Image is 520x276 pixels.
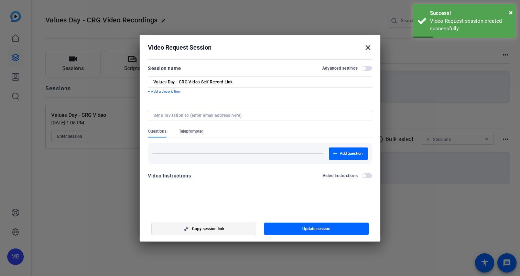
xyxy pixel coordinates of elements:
p: + Add a description [148,89,372,94]
div: Video Instructions [148,172,191,180]
button: Close [509,7,513,18]
span: Update session [302,226,331,232]
div: Session name [148,64,181,72]
span: × [509,8,513,17]
input: Send invitation to (enter email address here) [153,113,364,118]
div: Success! [430,9,511,17]
h2: Advanced settings [322,65,358,71]
div: Video Request session created successfully [430,17,511,33]
input: Enter Session Name [153,79,367,85]
mat-icon: close [364,43,372,52]
span: Teleprompter [179,129,203,134]
button: Update session [264,223,369,235]
div: Video Request Session [148,43,372,52]
h2: Video Instructions [323,173,358,178]
span: Copy session link [192,226,224,232]
span: Questions [148,129,166,134]
button: Copy session link [151,223,256,235]
button: Add question [329,147,368,160]
span: Add question [340,151,362,156]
